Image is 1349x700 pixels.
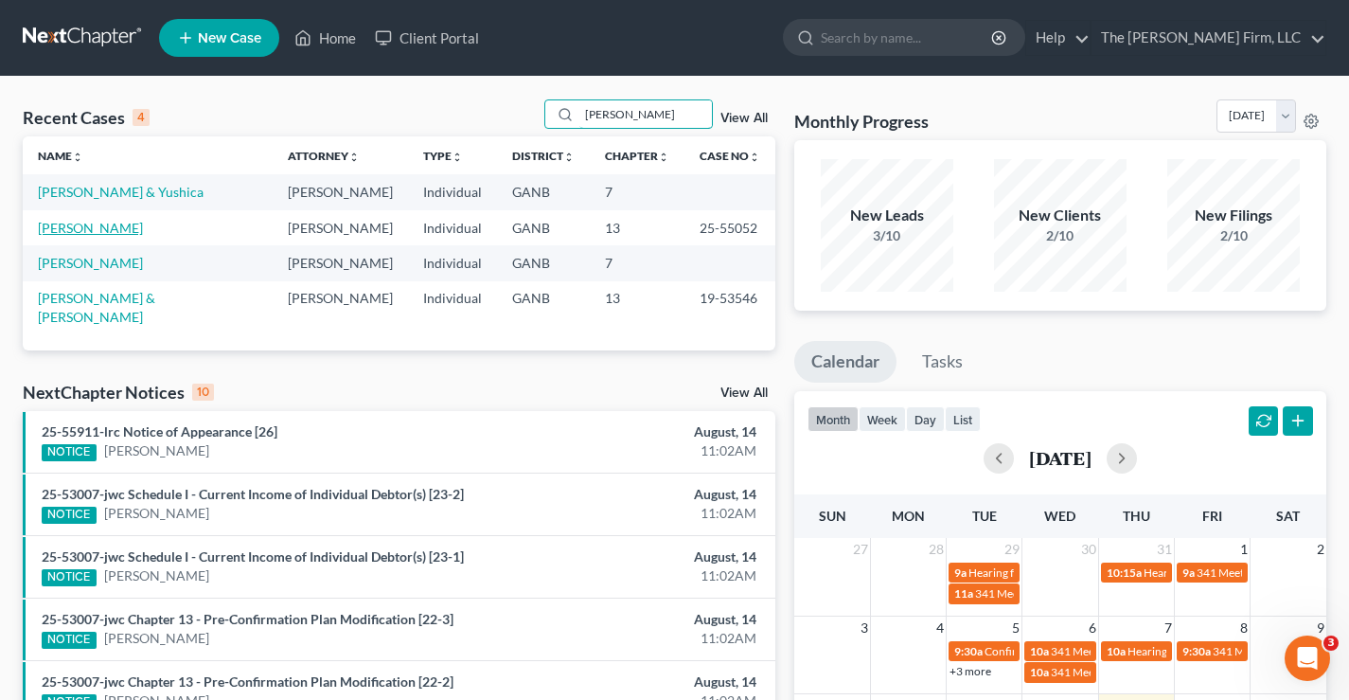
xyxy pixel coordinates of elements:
span: 11a [954,586,973,601]
span: 3 [1323,636,1339,651]
a: View All [720,112,768,125]
iframe: Intercom live chat [1285,636,1330,681]
div: August, 14 [531,485,756,504]
a: [PERSON_NAME] [104,504,209,523]
button: week [859,406,906,432]
i: unfold_more [72,152,83,163]
a: Home [285,21,365,55]
td: [PERSON_NAME] [273,245,408,280]
span: 10a [1030,644,1049,658]
span: Hearing for [PERSON_NAME] [1144,565,1291,580]
div: 2/10 [1167,226,1300,245]
span: 9a [954,565,967,580]
div: 11:02AM [531,629,756,648]
span: 10a [1107,644,1126,658]
span: 9a [1182,565,1195,580]
a: Calendar [794,341,896,383]
a: Chapterunfold_more [605,149,669,163]
i: unfold_more [749,152,760,163]
h2: [DATE] [1029,448,1092,468]
div: August, 14 [531,547,756,566]
td: 7 [590,245,684,280]
div: 2/10 [994,226,1127,245]
div: New Leads [821,205,953,226]
span: Sat [1276,508,1300,524]
td: 13 [590,281,684,335]
a: [PERSON_NAME] & [PERSON_NAME] [38,290,155,325]
span: New Case [198,31,261,45]
span: 341 Meeting for Chysa White [975,586,1119,601]
div: August, 14 [531,673,756,691]
td: 19-53546 [684,281,775,335]
div: NOTICE [42,507,97,524]
button: list [945,406,981,432]
i: unfold_more [658,152,669,163]
button: day [906,406,945,432]
a: Help [1026,21,1090,55]
td: 7 [590,174,684,209]
span: Tue [972,508,997,524]
span: 341 Meeting for [PERSON_NAME] [1051,644,1221,658]
span: 1 [1238,538,1250,561]
span: 5 [1010,617,1021,639]
input: Search by name... [579,100,712,128]
span: Fri [1202,508,1222,524]
div: NextChapter Notices [23,381,214,404]
a: Typeunfold_more [423,149,463,163]
div: 4 [133,109,150,126]
span: 27 [851,538,870,561]
td: Individual [408,281,497,335]
span: Confirmation Hearing for [PERSON_NAME] [985,644,1201,658]
a: Case Nounfold_more [700,149,760,163]
div: 10 [192,384,214,401]
td: GANB [497,245,590,280]
td: GANB [497,174,590,209]
span: Thu [1123,508,1150,524]
span: 341 Meeting for [PERSON_NAME] & [PERSON_NAME] [1051,665,1322,679]
span: 7 [1163,617,1174,639]
a: Nameunfold_more [38,149,83,163]
span: 28 [927,538,946,561]
a: 25-53007-jwc Chapter 13 - Pre-Confirmation Plan Modification [22-3] [42,611,453,627]
td: [PERSON_NAME] [273,210,408,245]
a: 25-53007-jwc Schedule I - Current Income of Individual Debtor(s) [23-2] [42,486,464,502]
td: Individual [408,174,497,209]
div: NOTICE [42,444,97,461]
div: New Clients [994,205,1127,226]
span: 10:15a [1107,565,1142,580]
div: August, 14 [531,610,756,629]
span: 3 [859,617,870,639]
a: Attorneyunfold_more [288,149,360,163]
a: [PERSON_NAME] [38,220,143,236]
td: [PERSON_NAME] [273,174,408,209]
a: 25-55911-lrc Notice of Appearance [26] [42,423,277,440]
div: New Filings [1167,205,1300,226]
div: 11:02AM [531,566,756,585]
span: 6 [1087,617,1098,639]
div: NOTICE [42,632,97,649]
div: Recent Cases [23,106,150,129]
div: 3/10 [821,226,953,245]
a: [PERSON_NAME] [104,566,209,585]
td: Individual [408,210,497,245]
a: [PERSON_NAME] [104,629,209,648]
i: unfold_more [563,152,575,163]
span: 4 [934,617,946,639]
h3: Monthly Progress [794,110,929,133]
a: +3 more [950,664,991,678]
span: 9:30a [1182,644,1211,658]
input: Search by name... [821,20,994,55]
i: unfold_more [452,152,463,163]
div: August, 14 [531,422,756,441]
a: [PERSON_NAME] [38,255,143,271]
td: 25-55052 [684,210,775,245]
a: View All [720,386,768,400]
a: 25-53007-jwc Schedule I - Current Income of Individual Debtor(s) [23-1] [42,548,464,565]
span: 9:30a [954,644,983,658]
td: 13 [590,210,684,245]
td: Individual [408,245,497,280]
div: 11:02AM [531,504,756,523]
button: month [808,406,859,432]
span: 8 [1238,617,1250,639]
a: 25-53007-jwc Chapter 13 - Pre-Confirmation Plan Modification [22-2] [42,673,453,690]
